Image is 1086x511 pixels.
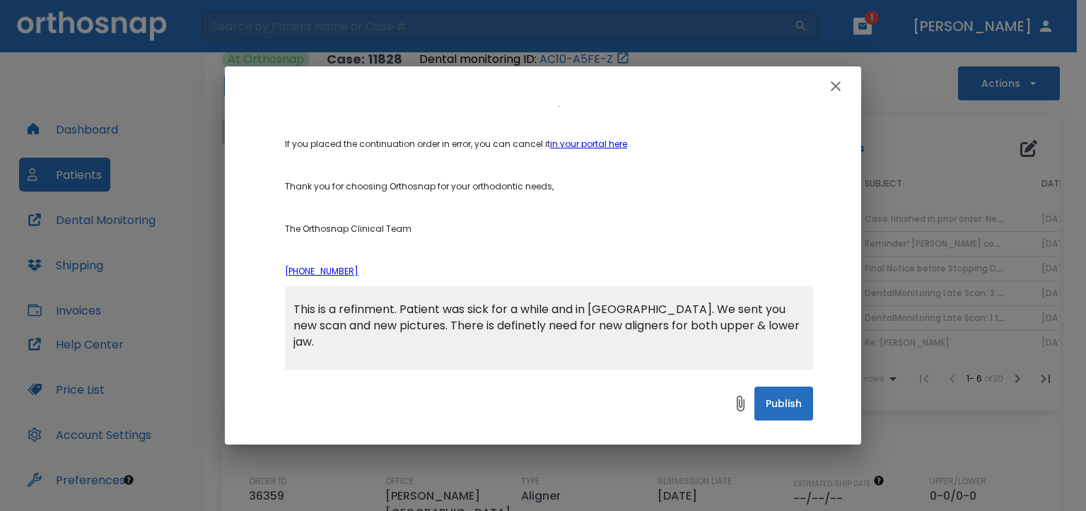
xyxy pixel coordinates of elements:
[754,387,813,421] button: Publish
[285,180,813,193] p: Thank you for choosing Orthosnap for your orthodontic needs,
[285,265,358,277] a: [PHONE_NUMBER]
[285,138,813,151] p: If you placed the continuation order in error, you can cancel it .
[285,223,813,235] p: The Orthosnap Clinical Team
[550,138,627,150] a: in your portal here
